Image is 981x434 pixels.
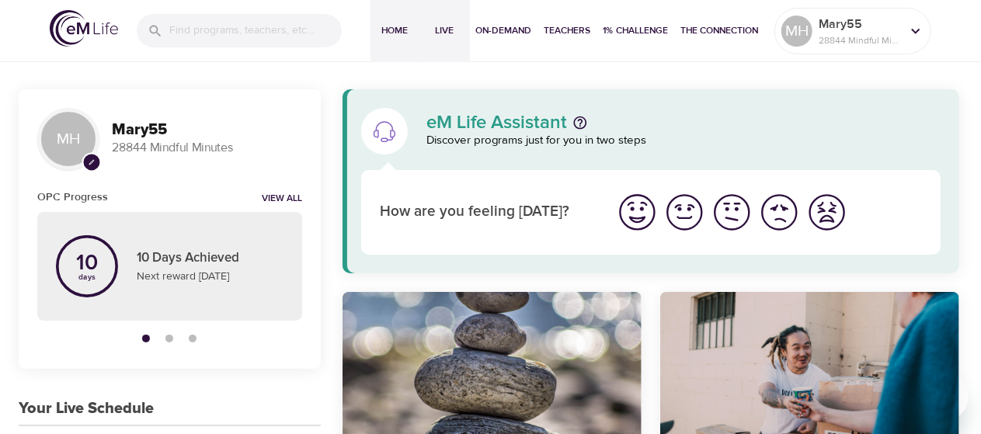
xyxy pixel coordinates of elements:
span: Live [426,23,464,39]
a: View all notifications [262,193,302,206]
span: Home [377,23,414,39]
span: The Connection [681,23,759,39]
p: days [76,274,98,280]
img: great [616,191,659,234]
button: I'm feeling bad [756,189,803,236]
div: MH [37,108,99,170]
h3: Your Live Schedule [19,400,154,418]
button: I'm feeling worst [803,189,851,236]
img: eM Life Assistant [372,119,397,144]
p: 10 [76,252,98,274]
img: ok [711,191,753,234]
p: Discover programs just for you in two steps [426,132,941,150]
button: I'm feeling great [614,189,661,236]
h6: OPC Progress [37,189,108,206]
p: How are you feeling [DATE]? [380,201,595,224]
button: I'm feeling good [661,189,708,236]
button: I'm feeling ok [708,189,756,236]
p: eM Life Assistant [426,113,567,132]
p: Next reward [DATE] [137,269,284,285]
span: Teachers [544,23,591,39]
span: 1% Challenge [604,23,669,39]
h3: Mary55 [112,121,302,139]
iframe: Button to launch messaging window [919,372,969,422]
p: 28844 Mindful Minutes [819,33,901,47]
img: worst [805,191,848,234]
input: Find programs, teachers, etc... [169,14,342,47]
img: good [663,191,706,234]
img: bad [758,191,801,234]
p: 10 Days Achieved [137,248,284,269]
p: Mary55 [819,15,901,33]
p: 28844 Mindful Minutes [112,139,302,157]
img: logo [50,10,118,47]
div: MH [781,16,812,47]
span: On-Demand [476,23,532,39]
